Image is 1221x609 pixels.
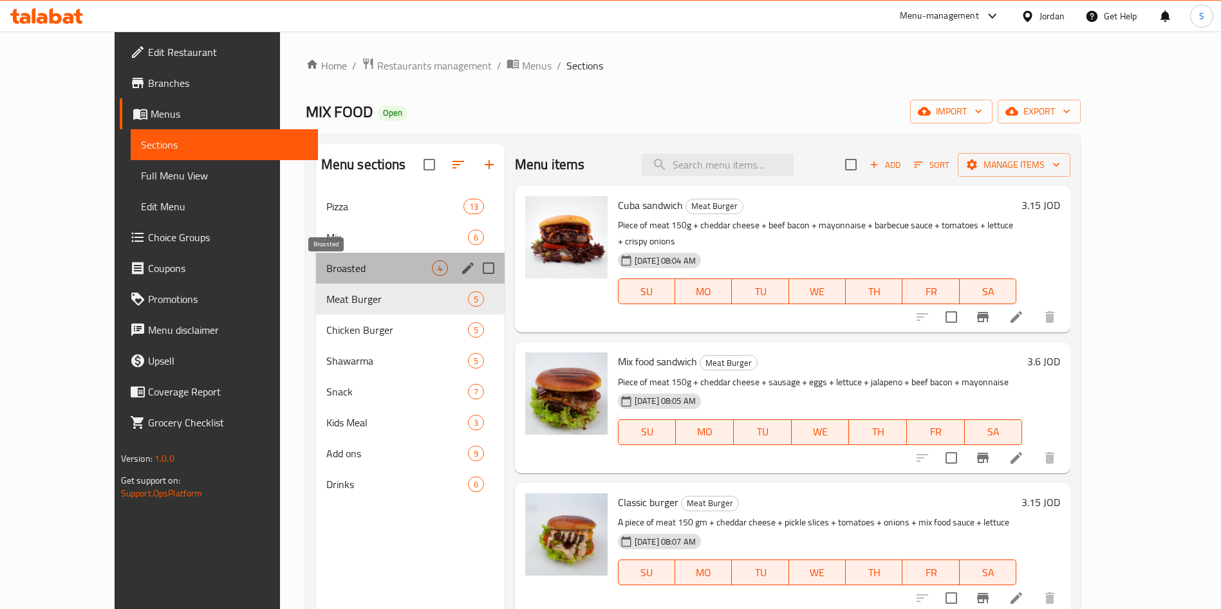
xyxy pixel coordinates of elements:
span: Edit Restaurant [148,44,308,60]
div: Meat Burger [685,199,743,214]
div: items [468,291,484,307]
span: 7 [469,386,483,398]
span: Meat Burger [700,356,757,370]
div: items [468,230,484,245]
span: Select section [837,151,864,178]
button: WE [789,559,846,585]
span: Meat Burger [686,199,743,214]
div: items [468,353,484,368]
div: items [468,415,484,430]
span: Branches [148,75,308,91]
li: / [497,58,501,73]
button: SA [960,559,1016,585]
span: Menus [151,106,308,122]
span: Upsell [148,353,308,368]
a: Choice Groups [120,222,319,253]
nav: breadcrumb [306,57,1081,74]
span: Meat Burger [682,496,738,511]
a: Menu disclaimer [120,314,319,345]
span: Pizza [326,199,463,214]
button: delete [1034,302,1065,332]
span: FR [912,423,960,441]
span: Mix [326,230,468,245]
span: Add ons [326,446,468,461]
a: Grocery Checklist [120,407,319,438]
p: Piece of meat 150g + cheddar cheese + sausage + eggs + lettuce + jalapeno + beef bacon + mayonnaise [618,374,1022,390]
span: 1.0.0 [154,450,174,467]
div: Meat Burger [700,355,758,370]
nav: Menu sections [316,186,505,505]
span: TH [851,563,897,582]
button: WE [789,278,846,304]
button: Manage items [958,153,1070,177]
button: Branch-specific-item [967,302,998,332]
span: TH [851,282,897,301]
span: MO [680,563,727,582]
span: Chicken Burger [326,322,468,338]
button: SA [965,419,1023,445]
span: Snack [326,384,468,399]
button: MO [676,419,734,445]
span: FR [908,282,954,301]
button: SU [618,419,676,445]
span: 6 [469,478,483,491]
span: Add [868,158,902,172]
img: Classic burger [525,493,608,576]
div: Chicken Burger5 [316,314,505,345]
a: Menus [507,57,552,74]
button: SA [960,278,1016,304]
button: SU [618,278,675,304]
span: Edit Menu [141,199,308,214]
span: WE [794,563,841,582]
span: SA [965,282,1011,301]
span: Restaurants management [377,58,492,73]
span: WE [794,282,841,301]
span: Cuba sandwich [618,195,683,215]
a: Restaurants management [362,57,492,74]
span: Classic burger [618,493,678,512]
a: Edit Restaurant [120,37,319,68]
div: items [468,446,484,461]
span: Broasted [326,260,432,276]
div: Jordan [1039,9,1065,23]
span: Get support on: [121,472,180,489]
h2: Menu sections [321,155,406,174]
a: Upsell [120,345,319,376]
div: items [468,384,484,399]
button: Add [864,155,906,175]
button: TH [849,419,907,445]
div: Broasted4edit [316,253,505,284]
button: import [910,100,993,123]
span: SU [624,423,671,441]
a: Coupons [120,253,319,284]
span: 5 [469,355,483,367]
span: Select all sections [416,151,443,178]
span: Sections [566,58,603,73]
h6: 3.15 JOD [1021,493,1060,511]
button: FR [902,559,959,585]
span: [DATE] 08:05 AM [629,395,701,407]
span: TU [739,423,787,441]
span: Meat Burger [326,291,468,307]
button: edit [458,259,478,278]
img: Cuba sandwich [525,196,608,278]
span: Kids Meal [326,415,468,430]
div: Meat Burger5 [316,284,505,314]
span: Grocery Checklist [148,415,308,430]
a: Support.OpsPlatform [121,485,203,502]
div: items [463,199,484,214]
a: Home [306,58,347,73]
p: A piece of meat 150 gm + cheddar cheese + pickle slices + tomatoes + onions + mix food sauce + le... [618,514,1016,531]
a: Full Menu View [131,160,319,191]
span: S [1199,9,1204,23]
span: Select to update [938,304,965,331]
a: Promotions [120,284,319,314]
span: 9 [469,448,483,460]
span: WE [797,423,844,441]
button: FR [902,278,959,304]
span: Coverage Report [148,384,308,399]
span: TU [737,282,783,301]
button: MO [675,278,732,304]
